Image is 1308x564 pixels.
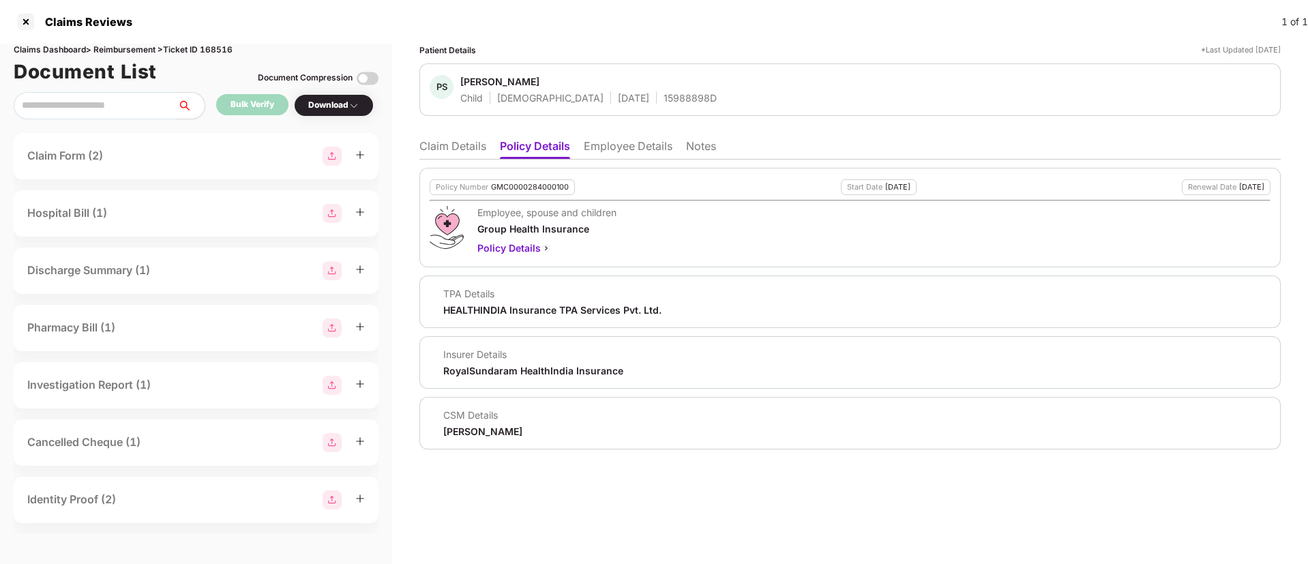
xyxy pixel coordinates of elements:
[355,494,365,503] span: plus
[27,491,116,508] div: Identity Proof (2)
[885,183,910,192] div: [DATE]
[443,303,662,316] div: HEALTHINDIA Insurance TPA Services Pvt. Ltd.
[177,100,205,111] span: search
[477,241,616,256] div: Policy Details
[323,204,342,223] img: svg+xml;base64,PHN2ZyBpZD0iR3JvdXBfMjg4MTMiIGRhdGEtbmFtZT0iR3JvdXAgMjg4MTMiIHhtbG5zPSJodHRwOi8vd3...
[14,57,157,87] h1: Document List
[430,206,463,249] img: svg+xml;base64,PHN2ZyB4bWxucz0iaHR0cDovL3d3dy53My5vcmcvMjAwMC9zdmciIHdpZHRoPSI0OS4zMiIgaGVpZ2h0PS...
[355,322,365,331] span: plus
[443,287,662,300] div: TPA Details
[355,379,365,389] span: plus
[27,376,151,394] div: Investigation Report (1)
[27,319,115,336] div: Pharmacy Bill (1)
[355,150,365,160] span: plus
[443,364,623,377] div: RoyalSundaram HealthIndia Insurance
[686,139,716,159] li: Notes
[348,100,359,111] img: svg+xml;base64,PHN2ZyBpZD0iRHJvcGRvd24tMzJ4MzIiIHhtbG5zPSJodHRwOi8vd3d3LnczLm9yZy8yMDAwL3N2ZyIgd2...
[355,207,365,217] span: plus
[430,75,454,99] div: PS
[477,206,616,219] div: Employee, spouse and children
[323,376,342,395] img: svg+xml;base64,PHN2ZyBpZD0iR3JvdXBfMjg4MTMiIGRhdGEtbmFtZT0iR3JvdXAgMjg4MTMiIHhtbG5zPSJodHRwOi8vd3...
[1281,14,1308,29] div: 1 of 1
[355,265,365,274] span: plus
[477,222,616,235] div: Group Health Insurance
[177,92,205,119] button: search
[323,490,342,509] img: svg+xml;base64,PHN2ZyBpZD0iR3JvdXBfMjg4MTMiIGRhdGEtbmFtZT0iR3JvdXAgMjg4MTMiIHhtbG5zPSJodHRwOi8vd3...
[27,205,107,222] div: Hospital Bill (1)
[460,91,483,104] div: Child
[1188,183,1236,192] div: Renewal Date
[323,147,342,166] img: svg+xml;base64,PHN2ZyBpZD0iR3JvdXBfMjg4MTMiIGRhdGEtbmFtZT0iR3JvdXAgMjg4MTMiIHhtbG5zPSJodHRwOi8vd3...
[541,243,552,254] img: svg+xml;base64,PHN2ZyBpZD0iQmFjay0yMHgyMCIgeG1sbnM9Imh0dHA6Ly93d3cudzMub3JnLzIwMDAvc3ZnIiB3aWR0aD...
[618,91,649,104] div: [DATE]
[27,262,150,279] div: Discharge Summary (1)
[14,44,378,57] div: Claims Dashboard > Reimbursement > Ticket ID 168516
[355,436,365,446] span: plus
[1239,183,1264,192] div: [DATE]
[357,68,378,89] img: svg+xml;base64,PHN2ZyBpZD0iVG9nZ2xlLTMyeDMyIiB4bWxucz0iaHR0cDovL3d3dy53My5vcmcvMjAwMC9zdmciIHdpZH...
[323,261,342,280] img: svg+xml;base64,PHN2ZyBpZD0iR3JvdXBfMjg4MTMiIGRhdGEtbmFtZT0iR3JvdXAgMjg4MTMiIHhtbG5zPSJodHRwOi8vd3...
[258,72,353,85] div: Document Compression
[323,318,342,338] img: svg+xml;base64,PHN2ZyBpZD0iR3JvdXBfMjg4MTMiIGRhdGEtbmFtZT0iR3JvdXAgMjg4MTMiIHhtbG5zPSJodHRwOi8vd3...
[419,139,486,159] li: Claim Details
[500,139,570,159] li: Policy Details
[419,44,476,57] div: Patient Details
[436,183,488,192] div: Policy Number
[27,147,103,164] div: Claim Form (2)
[443,348,623,361] div: Insurer Details
[323,433,342,452] img: svg+xml;base64,PHN2ZyBpZD0iR3JvdXBfMjg4MTMiIGRhdGEtbmFtZT0iR3JvdXAgMjg4MTMiIHhtbG5zPSJodHRwOi8vd3...
[491,183,569,192] div: GMC0000284000100
[847,183,882,192] div: Start Date
[37,15,132,29] div: Claims Reviews
[1201,44,1281,57] div: *Last Updated [DATE]
[443,425,522,438] div: [PERSON_NAME]
[231,98,274,111] div: Bulk Verify
[664,91,717,104] div: 15988898D
[27,434,140,451] div: Cancelled Cheque (1)
[497,91,604,104] div: [DEMOGRAPHIC_DATA]
[308,99,359,112] div: Download
[443,409,522,421] div: CSM Details
[584,139,672,159] li: Employee Details
[460,75,539,88] div: [PERSON_NAME]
